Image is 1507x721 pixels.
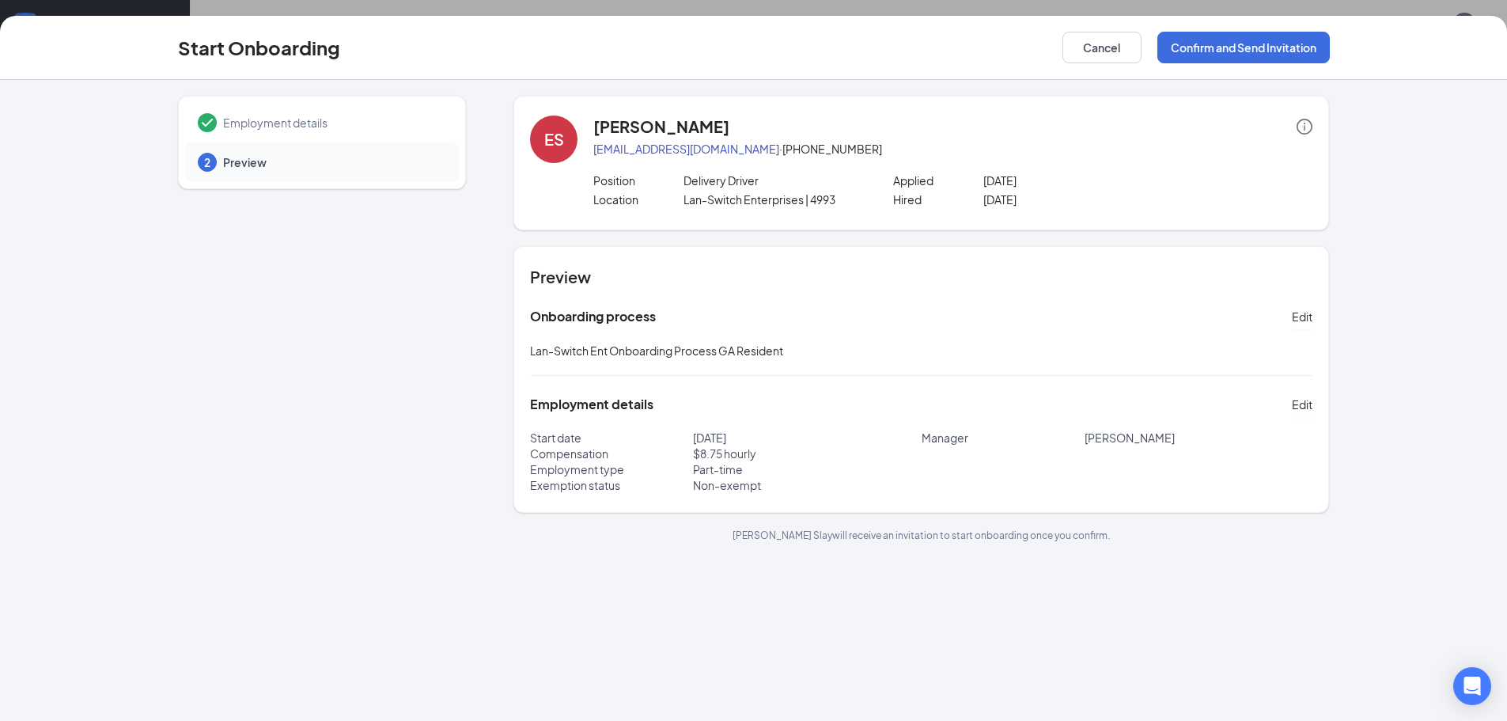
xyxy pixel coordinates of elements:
[922,430,1085,446] p: Manager
[530,477,693,493] p: Exemption status
[983,192,1163,207] p: [DATE]
[544,128,564,150] div: ES
[198,113,217,132] svg: Checkmark
[178,34,340,61] h3: Start Onboarding
[530,308,656,325] h5: Onboarding process
[1292,392,1312,417] button: Edit
[693,477,922,493] p: Non-exempt
[1292,397,1312,412] span: Edit
[513,529,1329,542] p: [PERSON_NAME] Slay will receive an invitation to start onboarding once you confirm.
[893,192,983,207] p: Hired
[530,430,693,446] p: Start date
[593,141,1312,157] p: · [PHONE_NUMBER]
[1062,32,1142,63] button: Cancel
[593,116,729,138] h4: [PERSON_NAME]
[693,430,922,446] p: [DATE]
[593,173,683,188] p: Position
[530,266,1312,288] h4: Preview
[1292,309,1312,324] span: Edit
[1085,430,1313,446] p: [PERSON_NAME]
[983,173,1163,188] p: [DATE]
[530,446,693,461] p: Compensation
[1157,32,1330,63] button: Confirm and Send Invitation
[893,173,983,188] p: Applied
[693,446,922,461] p: $ 8.75 hourly
[1453,667,1491,705] div: Open Intercom Messenger
[530,343,783,358] span: Lan-Switch Ent Onboarding Process GA Resident
[693,461,922,477] p: Part-time
[593,192,683,207] p: Location
[530,396,653,413] h5: Employment details
[223,115,443,131] span: Employment details
[683,192,863,207] p: Lan-Switch Enterprises | 4993
[1292,304,1312,329] button: Edit
[593,142,779,156] a: [EMAIL_ADDRESS][DOMAIN_NAME]
[683,173,863,188] p: Delivery Driver
[1297,119,1312,135] span: info-circle
[530,461,693,477] p: Employment type
[223,154,443,170] span: Preview
[204,154,210,170] span: 2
